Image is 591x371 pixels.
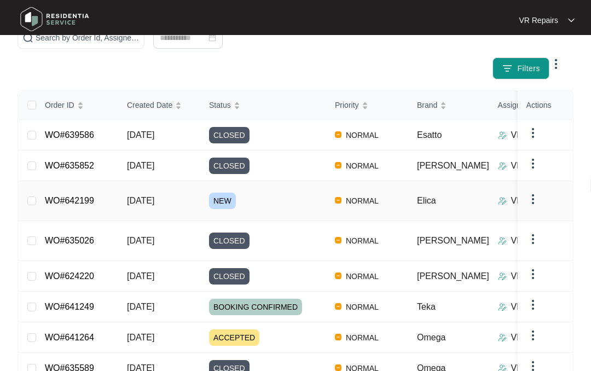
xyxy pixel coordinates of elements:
img: Vercel Logo [335,197,341,204]
img: Vercel Logo [335,334,341,340]
img: dropdown arrow [526,126,540,140]
span: Order ID [45,99,74,111]
th: Order ID [36,91,118,120]
img: dropdown arrow [526,298,540,311]
img: Assigner Icon [498,161,507,170]
p: VR Repairs [511,300,556,314]
span: Teka [417,302,436,311]
span: NORMAL [341,270,383,283]
img: Assigner Icon [498,236,507,245]
img: filter icon [502,63,513,74]
span: Status [209,99,231,111]
img: Vercel Logo [335,364,341,371]
img: residentia service logo [16,3,93,36]
img: dropdown arrow [526,268,540,281]
span: Priority [335,99,359,111]
img: Assigner Icon [498,272,507,281]
span: [DATE] [127,161,154,170]
th: Priority [326,91,408,120]
span: Filters [517,63,540,74]
p: VR Repairs [511,234,556,247]
span: NORMAL [341,129,383,142]
a: WO#624220 [45,271,94,281]
p: VR Repairs [511,331,556,344]
span: CLOSED [209,158,250,174]
img: Vercel Logo [335,273,341,279]
span: [DATE] [127,302,154,311]
span: [DATE] [127,271,154,281]
th: Brand [408,91,489,120]
span: Assignee [498,99,530,111]
a: WO#641264 [45,333,94,342]
a: WO#635852 [45,161,94,170]
span: CLOSED [209,233,250,249]
span: NORMAL [341,300,383,314]
img: Assigner Icon [498,303,507,311]
span: [PERSON_NAME] [417,236,489,245]
p: VR Repairs [511,194,556,207]
th: Actions [518,91,572,120]
a: WO#641249 [45,302,94,311]
span: NORMAL [341,159,383,172]
span: NORMAL [341,331,383,344]
span: BOOKING CONFIRMED [209,299,302,315]
span: [DATE] [127,130,154,140]
span: [DATE] [127,196,154,205]
p: VR Repairs [511,159,556,172]
img: dropdown arrow [526,157,540,170]
img: search-icon [22,32,33,43]
img: Assigner Icon [498,131,507,140]
span: [DATE] [127,236,154,245]
a: WO#642199 [45,196,94,205]
img: Vercel Logo [335,131,341,138]
img: Vercel Logo [335,237,341,244]
span: Elica [417,196,436,205]
img: Vercel Logo [335,303,341,310]
span: Omega [417,333,445,342]
a: WO#635026 [45,236,94,245]
img: dropdown arrow [568,18,575,23]
span: NORMAL [341,194,383,207]
img: dropdown arrow [526,193,540,206]
img: Assigner Icon [498,196,507,205]
img: dropdown arrow [549,57,563,71]
a: WO#639586 [45,130,94,140]
span: NEW [209,193,236,209]
span: Created Date [127,99,172,111]
span: CLOSED [209,268,250,285]
span: [DATE] [127,333,154,342]
span: Brand [417,99,437,111]
img: dropdown arrow [526,329,540,342]
span: NORMAL [341,234,383,247]
span: [PERSON_NAME] [417,161,489,170]
p: VR Repairs [511,129,556,142]
span: Esatto [417,130,442,140]
th: Created Date [118,91,200,120]
span: CLOSED [209,127,250,143]
img: dropdown arrow [526,233,540,246]
img: Assigner Icon [498,333,507,342]
p: VR Repairs [511,270,556,283]
th: Status [200,91,326,120]
input: Search by Order Id, Assignee Name, Customer Name, Brand and Model [36,32,140,44]
button: filter iconFilters [493,57,549,79]
p: VR Repairs [519,15,558,26]
img: Vercel Logo [335,162,341,169]
span: ACCEPTED [209,329,259,346]
span: [PERSON_NAME] [417,271,489,281]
